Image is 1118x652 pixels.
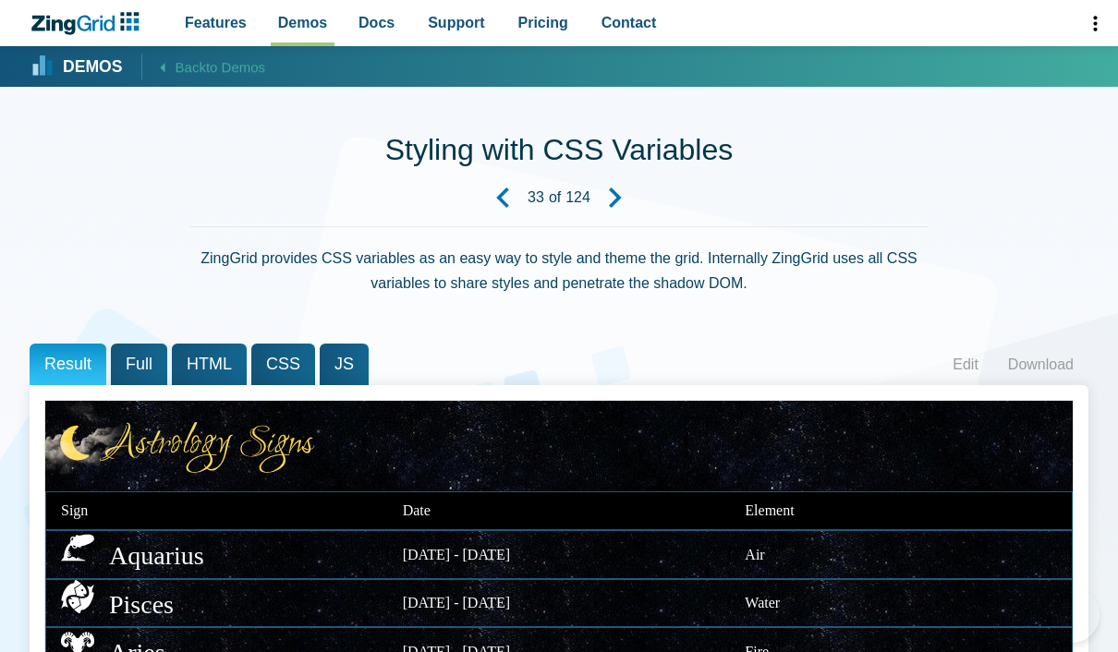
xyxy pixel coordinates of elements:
[176,55,266,78] span: Back
[478,173,528,223] a: Previous Demo
[590,173,640,223] a: Next Demo
[565,190,590,205] strong: 124
[403,541,510,566] div: [DATE] - [DATE]
[278,10,327,35] span: Demos
[45,401,1073,491] zg-caption: Astrology Signs
[63,59,123,76] strong: Demos
[30,12,149,35] a: ZingChart Logo. Click to return to the homepage
[31,56,123,77] a: Demos
[428,10,484,35] span: Support
[30,344,106,385] span: Result
[206,59,265,75] span: to Demos
[111,344,167,385] span: Full
[938,351,993,379] a: Edit
[1044,587,1100,643] iframe: Help Scout Beacon - Open
[141,54,266,78] a: Backto Demos
[251,344,315,385] span: CSS
[549,190,561,205] span: of
[385,131,733,173] h1: Styling with CSS Variables
[993,351,1088,379] a: Download
[172,344,247,385] span: HTML
[745,502,794,518] span: Element
[1,401,138,475] img: Clouds.png
[745,590,780,615] div: Water
[358,10,395,35] span: Docs
[185,10,247,35] span: Features
[602,10,657,35] span: Contact
[61,579,174,626] div: Pisces
[189,226,929,314] div: ZingGrid provides CSS variables as an easy way to style and theme the grid. Internally ZingGrid u...
[61,531,204,578] div: Aquarius
[518,10,568,35] span: Pricing
[61,502,88,518] span: Sign
[403,590,510,615] div: [DATE] - [DATE]
[320,344,369,385] span: JS
[745,541,764,566] div: Air
[528,190,544,205] strong: 33
[403,502,431,518] span: Date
